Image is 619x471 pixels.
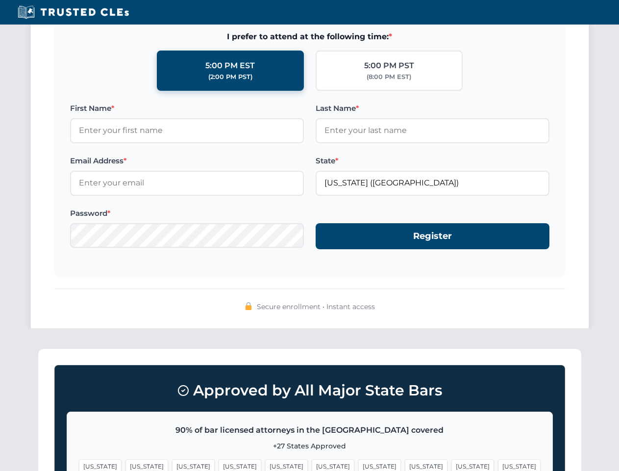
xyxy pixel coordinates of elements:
[245,302,252,310] img: 🔒
[15,5,132,20] img: Trusted CLEs
[316,103,549,114] label: Last Name
[70,30,549,43] span: I prefer to attend at the following time:
[70,171,304,195] input: Enter your email
[79,424,541,437] p: 90% of bar licensed attorneys in the [GEOGRAPHIC_DATA] covered
[205,59,255,72] div: 5:00 PM EST
[70,208,304,219] label: Password
[364,59,414,72] div: 5:00 PM PST
[79,441,541,451] p: +27 States Approved
[70,155,304,167] label: Email Address
[367,72,411,82] div: (8:00 PM EST)
[257,301,375,312] span: Secure enrollment • Instant access
[316,171,549,195] input: Florida (FL)
[70,118,304,143] input: Enter your first name
[316,155,549,167] label: State
[208,72,252,82] div: (2:00 PM PST)
[316,118,549,143] input: Enter your last name
[67,377,553,404] h3: Approved by All Major State Bars
[70,103,304,114] label: First Name
[316,223,549,249] button: Register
